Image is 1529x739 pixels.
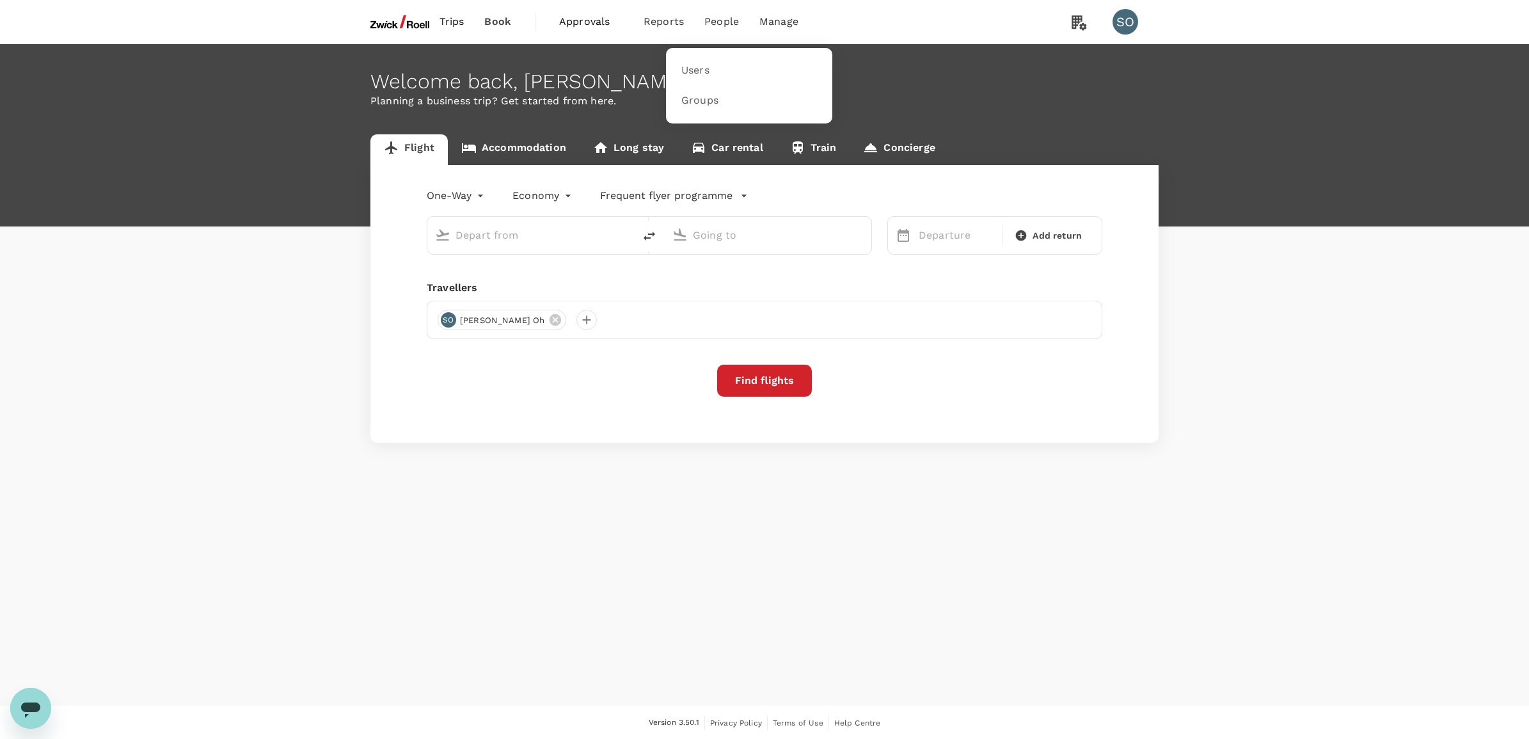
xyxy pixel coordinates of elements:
[484,14,511,29] span: Book
[649,717,699,729] span: Version 3.50.1
[634,221,665,251] button: delete
[710,719,762,727] span: Privacy Policy
[427,186,487,206] div: One-Way
[704,14,739,29] span: People
[681,93,718,108] span: Groups
[681,63,709,78] span: Users
[512,186,574,206] div: Economy
[600,188,733,203] p: Frequent flyer programme
[448,134,580,165] a: Accommodation
[10,688,51,729] iframe: Button to launch messaging window
[370,8,429,36] img: ZwickRoell Pte. Ltd.
[559,14,623,29] span: Approvals
[600,188,748,203] button: Frequent flyer programme
[919,228,994,243] p: Departure
[834,719,881,727] span: Help Centre
[625,234,628,236] button: Open
[759,14,798,29] span: Manage
[440,14,464,29] span: Trips
[370,134,448,165] a: Flight
[773,719,823,727] span: Terms of Use
[677,134,777,165] a: Car rental
[441,312,456,328] div: SO
[674,56,825,86] a: Users
[693,225,844,245] input: Going to
[674,86,825,116] a: Groups
[644,14,684,29] span: Reports
[438,310,566,330] div: SO[PERSON_NAME] Oh
[1113,9,1138,35] div: SO
[850,134,948,165] a: Concierge
[777,134,850,165] a: Train
[370,93,1159,109] p: Planning a business trip? Get started from here.
[773,716,823,730] a: Terms of Use
[452,314,552,327] span: [PERSON_NAME] Oh
[717,365,812,397] button: Find flights
[456,225,607,245] input: Depart from
[862,234,865,236] button: Open
[1033,229,1082,242] span: Add return
[370,70,1159,93] div: Welcome back , [PERSON_NAME] .
[427,280,1102,296] div: Travellers
[580,134,677,165] a: Long stay
[710,716,762,730] a: Privacy Policy
[834,716,881,730] a: Help Centre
